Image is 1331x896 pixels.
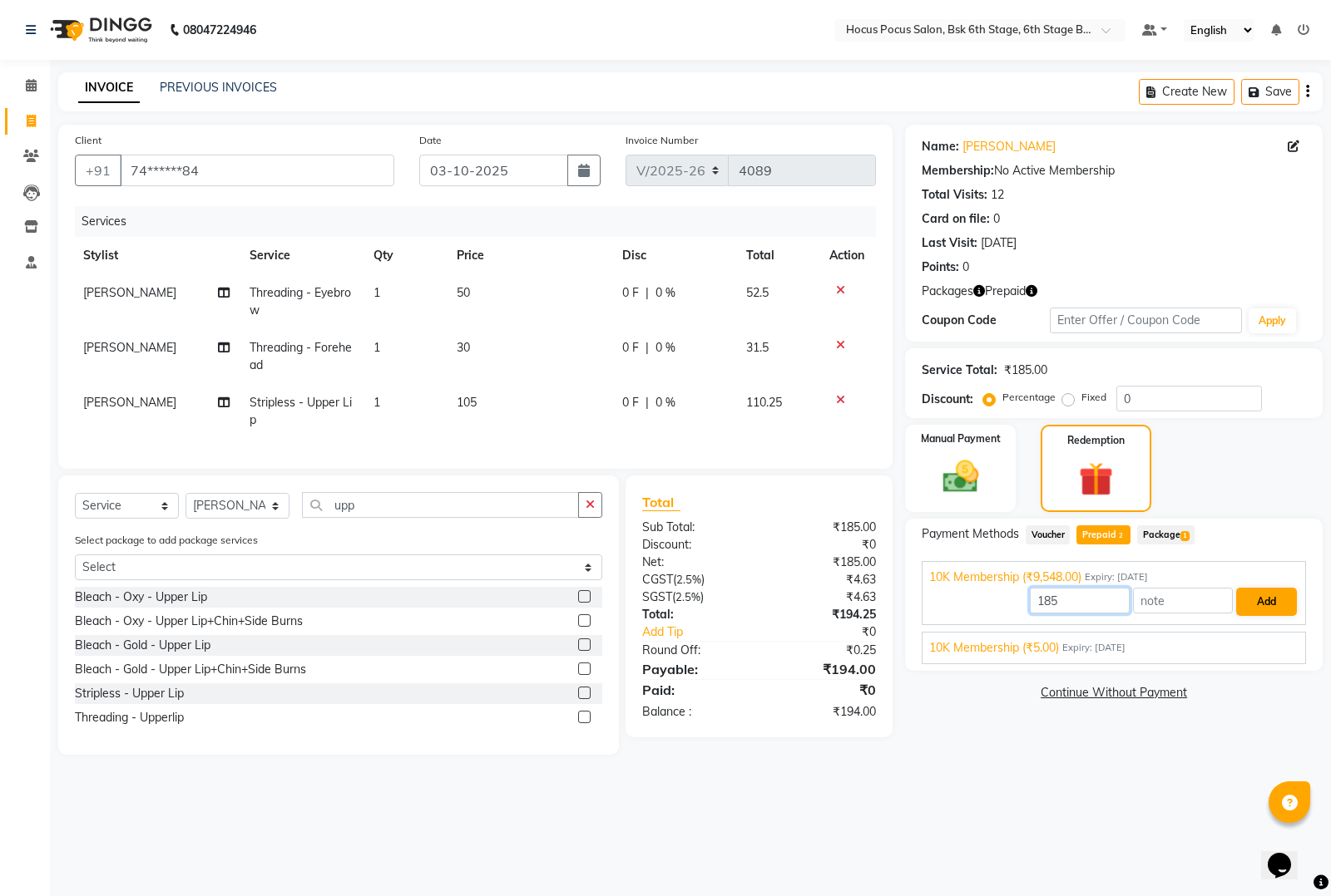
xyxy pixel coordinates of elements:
span: 0 F [622,339,639,357]
span: Voucher [1026,525,1070,544]
button: Apply [1249,308,1296,333]
input: note [1133,588,1233,613]
span: 50 [457,285,470,300]
label: Fixed [1081,390,1106,405]
span: SGST [642,589,672,604]
span: Prepaid [1076,525,1131,544]
span: 1 [374,285,380,300]
span: 30 [457,340,470,355]
label: Client [75,133,101,148]
div: ( ) [630,571,760,588]
span: CGST [642,572,673,587]
div: Net: [630,554,760,571]
span: [PERSON_NAME] [83,340,176,355]
div: ₹0 [760,680,889,700]
th: Total [736,237,819,274]
div: ( ) [630,588,760,606]
div: Discount: [922,391,973,408]
span: 1 [374,340,380,355]
span: Expiry: [DATE] [1062,641,1126,655]
th: Price [447,237,612,274]
div: Card on file: [922,210,990,228]
span: 2.5% [676,573,701,586]
div: [DATE] [981,234,1017,252]
span: Total [642,494,680,511]
span: Payment Methods [922,525,1019,543]
th: Disc [612,237,736,274]
div: ₹0 [760,536,889,554]
span: Prepaid [985,283,1026,300]
span: 1 [1180,531,1190,541]
span: Expiry: [DATE] [1085,570,1148,584]
div: ₹0.25 [760,642,889,659]
span: Packages [922,283,973,300]
img: _cash.svg [932,456,990,497]
th: Qty [364,237,447,274]
div: 12 [991,186,1004,204]
span: 0 % [656,339,675,357]
span: 52.5 [746,285,769,300]
div: Service Total: [922,362,997,379]
div: Threading - Upperlip [75,709,184,726]
label: Percentage [1002,390,1056,405]
input: Enter Offer / Coupon Code [1050,308,1242,333]
div: ₹194.00 [760,659,889,679]
label: Redemption [1067,433,1125,448]
label: Date [419,133,442,148]
div: ₹194.25 [760,606,889,623]
div: Last Visit: [922,234,977,252]
div: Round Off: [630,642,760,659]
a: INVOICE [78,73,140,103]
span: 31.5 [746,340,769,355]
div: Payable: [630,659,760,679]
span: Package [1137,525,1195,544]
span: [PERSON_NAME] [83,285,176,300]
div: Points: [922,258,959,276]
span: 0 F [622,394,639,411]
div: ₹185.00 [760,519,889,536]
span: Threading - Forehead [250,340,352,372]
span: Threading - Eyebrow [250,285,351,318]
button: +91 [75,155,121,186]
button: Save [1241,79,1299,105]
label: Select package to add package services [75,533,258,548]
th: Service [240,237,364,274]
div: ₹194.00 [760,703,889,721]
button: Create New [1139,79,1235,105]
div: ₹185.00 [760,554,889,571]
span: 2 [1116,531,1126,541]
span: 110.25 [746,395,782,410]
th: Stylist [73,237,240,274]
span: 2.5% [675,590,700,603]
div: ₹4.63 [760,571,889,588]
div: Balance : [630,703,760,721]
a: [PERSON_NAME] [962,138,1056,155]
a: Add Tip [630,623,781,641]
div: Membership: [922,162,994,180]
div: Bleach - Oxy - Upper Lip+Chin+Side Burns [75,613,303,630]
b: 08047224946 [183,7,256,53]
label: Manual Payment [921,431,1001,446]
div: ₹185.00 [1004,362,1047,379]
div: 0 [993,210,1000,228]
label: Invoice Number [626,133,698,148]
div: Sub Total: [630,519,760,536]
span: 1 [374,395,380,410]
div: Coupon Code [922,312,1050,329]
div: Total: [630,606,760,623]
div: ₹4.63 [760,588,889,606]
span: 105 [457,395,477,410]
div: Name: [922,138,959,155]
div: Total Visits: [922,186,987,204]
span: 0 % [656,394,675,411]
div: Bleach - Gold - Upper Lip+Chin+Side Burns [75,661,306,678]
div: Paid: [630,680,760,700]
input: Search by Name/Mobile/Email/Code [120,155,394,186]
div: 0 [962,258,969,276]
th: Action [819,237,874,274]
span: 0 F [622,284,639,302]
span: 10K Membership (₹5.00) [929,639,1059,657]
img: logo [42,7,156,53]
div: ₹0 [781,623,889,641]
img: _gift.svg [1068,458,1124,500]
